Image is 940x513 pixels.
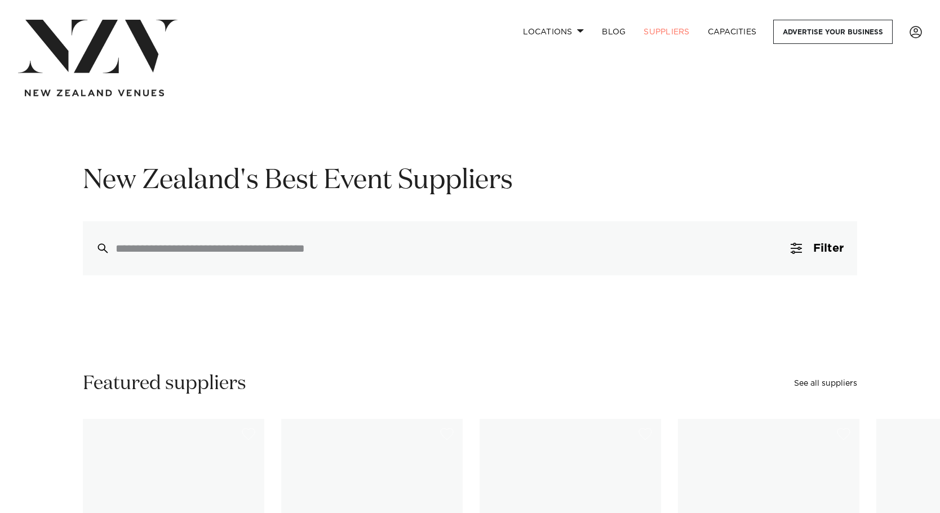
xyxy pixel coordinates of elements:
[794,380,857,387] a: See all suppliers
[25,90,164,97] img: new-zealand-venues-text.png
[593,20,635,44] a: BLOG
[813,243,844,254] span: Filter
[773,20,893,44] a: Advertise your business
[635,20,698,44] a: SUPPLIERS
[514,20,593,44] a: Locations
[18,20,178,73] img: nzv-logo.png
[83,371,246,396] h2: Featured suppliers
[699,20,766,44] a: Capacities
[83,163,857,199] h1: New Zealand's Best Event Suppliers
[777,221,857,275] button: Filter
